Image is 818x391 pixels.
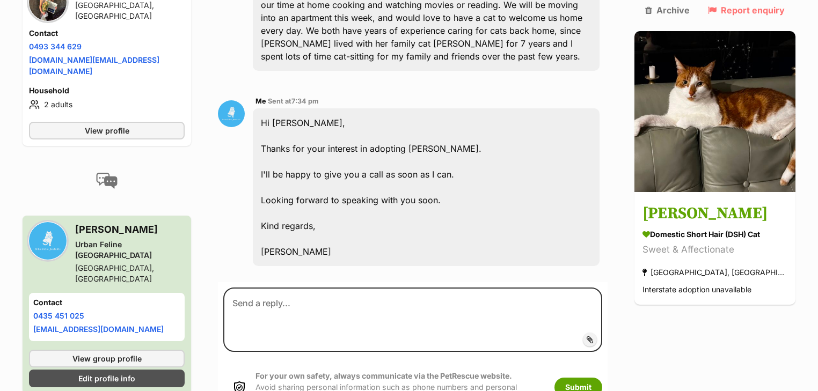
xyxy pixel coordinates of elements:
div: Urban Feline [GEOGRAPHIC_DATA] [75,239,185,261]
h4: Household [29,85,185,96]
img: Daniel Lewis profile pic [218,100,245,127]
div: Domestic Short Hair (DSH) Cat [642,229,787,240]
span: View group profile [72,353,142,364]
a: Archive [645,5,690,15]
div: Sweet & Affectionate [642,243,787,257]
strong: For your own safety, always communicate via the PetRescue website. [255,371,512,380]
img: Urban Feline Australia profile pic [29,222,67,260]
h4: Contact [29,28,185,39]
span: Edit profile info [78,373,135,384]
div: [GEOGRAPHIC_DATA], [GEOGRAPHIC_DATA] [75,263,185,284]
a: 0493 344 629 [29,42,82,51]
a: Report enquiry [708,5,785,15]
h3: [PERSON_NAME] [75,222,185,237]
a: [EMAIL_ADDRESS][DOMAIN_NAME] [33,324,164,334]
a: View profile [29,122,185,139]
a: Edit profile info [29,370,185,387]
img: Ned [634,31,795,192]
a: [PERSON_NAME] Domestic Short Hair (DSH) Cat Sweet & Affectionate [GEOGRAPHIC_DATA], [GEOGRAPHIC_D... [634,194,795,305]
span: 7:34 pm [291,97,319,105]
span: Me [255,97,266,105]
li: 2 adults [29,98,185,111]
a: 0435 451 025 [33,311,84,320]
img: conversation-icon-4a6f8262b818ee0b60e3300018af0b2d0b884aa5de6e9bcb8d3d4eeb1a70a7c4.svg [96,173,118,189]
span: Interstate adoption unavailable [642,285,751,294]
span: View profile [85,125,129,136]
a: [DOMAIN_NAME][EMAIL_ADDRESS][DOMAIN_NAME] [29,55,159,76]
div: [GEOGRAPHIC_DATA], [GEOGRAPHIC_DATA] [642,265,787,280]
a: View group profile [29,350,185,367]
h4: Contact [33,297,180,308]
span: Sent at [268,97,319,105]
div: Hi [PERSON_NAME], Thanks for your interest in adopting [PERSON_NAME]. I'll be happy to give you a... [253,108,600,266]
h3: [PERSON_NAME] [642,202,787,226]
